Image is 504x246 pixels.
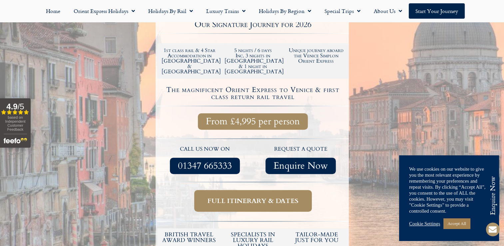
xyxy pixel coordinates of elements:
[208,197,298,205] span: Full itinerary & dates
[194,190,312,212] a: Full itinerary & dates
[142,3,200,19] a: Holidays by Rail
[225,48,281,74] h2: 5 nights / 6 days Inc. 3 nights in [GEOGRAPHIC_DATA] & 1 night in [GEOGRAPHIC_DATA]
[318,3,367,19] a: Special Trips
[288,232,345,243] h5: tailor-made just for you
[157,21,349,29] h2: Our Signature Journey for 2026
[409,3,465,19] a: Start your Journey
[158,86,348,100] h4: The magnificent Orient Express to Venice & first class return rail travel
[161,145,250,154] p: call us now on
[409,166,489,214] div: We use cookies on our website to give you the most relevant experience by remembering your prefer...
[39,3,67,19] a: Home
[252,3,318,19] a: Holidays by Region
[273,162,328,170] span: Enquire Now
[206,117,300,126] span: From £4,995 per person
[288,48,344,64] h2: Unique journey aboard the Venice Simplon Orient Express
[161,232,218,243] h5: British Travel Award winners
[443,218,470,229] a: Accept All
[265,158,336,174] a: Enquire Now
[409,221,440,227] a: Cookie Settings
[67,3,142,19] a: Orient Express Holidays
[170,158,240,174] a: 01347 665333
[367,3,409,19] a: About Us
[162,48,218,74] h2: 1st class rail & 4 Star Accommodation in [GEOGRAPHIC_DATA] & [GEOGRAPHIC_DATA]
[256,145,345,154] p: request a quote
[3,3,501,19] nav: Menu
[198,113,308,130] a: From £4,995 per person
[200,3,252,19] a: Luxury Trains
[178,162,232,170] span: 01347 665333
